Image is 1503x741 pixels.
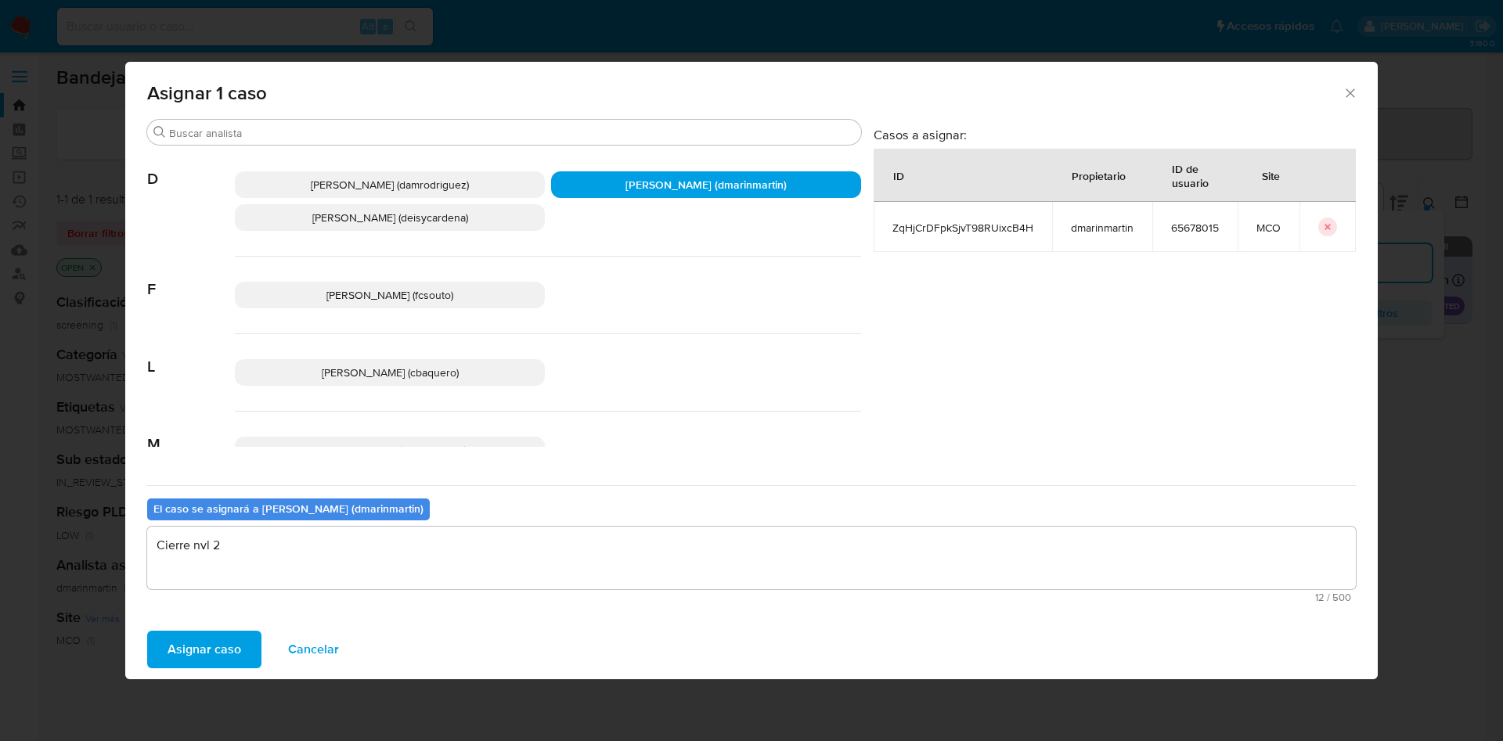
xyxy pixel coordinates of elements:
button: icon-button [1318,218,1337,236]
div: ID de usuario [1153,149,1237,201]
b: El caso se asignará a [PERSON_NAME] (dmarinmartin) [153,501,424,516]
span: [PERSON_NAME] (fcsouto) [326,287,453,303]
textarea: Cierre nvl 2 [147,527,1356,589]
div: assign-modal [125,62,1378,679]
div: ID [874,156,923,194]
span: Asignar caso [168,632,241,667]
button: Cancelar [268,631,359,668]
div: Propietario [1053,156,1144,194]
h3: Casos a asignar: [874,127,1356,142]
span: [PERSON_NAME] (dmarinmartin) [625,177,787,192]
span: [PERSON_NAME] (deisycardena) [312,210,468,225]
span: Máximo 500 caracteres [152,592,1351,603]
span: L [147,334,235,376]
span: MCO [1256,221,1281,235]
div: [PERSON_NAME] (deisycardena) [235,204,545,231]
button: Buscar [153,126,166,138]
input: Buscar analista [169,126,855,140]
span: D [147,146,235,189]
span: [PERSON_NAME] (marperdomo) [314,442,467,458]
div: [PERSON_NAME] (cbaquero) [235,359,545,386]
span: 65678015 [1171,221,1219,235]
div: Site [1243,156,1299,194]
span: [PERSON_NAME] (damrodriguez) [311,177,469,192]
span: dmarinmartin [1071,221,1134,235]
span: F [147,257,235,299]
span: Cancelar [288,632,339,667]
span: Asignar 1 caso [147,84,1343,103]
div: [PERSON_NAME] (marperdomo) [235,437,545,463]
div: [PERSON_NAME] (dmarinmartin) [551,171,861,198]
div: [PERSON_NAME] (damrodriguez) [235,171,545,198]
button: Cerrar ventana [1343,85,1357,99]
span: ZqHjCrDFpkSjvT98RUixcB4H [892,221,1033,235]
div: [PERSON_NAME] (fcsouto) [235,282,545,308]
span: M [147,412,235,454]
span: [PERSON_NAME] (cbaquero) [322,365,459,380]
button: Asignar caso [147,631,261,668]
